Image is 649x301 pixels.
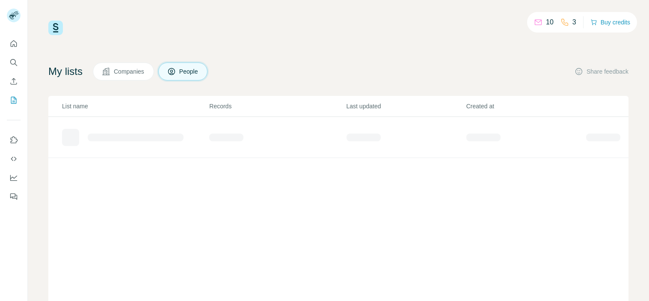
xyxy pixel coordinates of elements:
[7,36,21,51] button: Quick start
[590,16,630,28] button: Buy credits
[48,65,83,78] h4: My lists
[347,102,465,110] p: Last updated
[7,189,21,204] button: Feedback
[575,67,628,76] button: Share feedback
[7,74,21,89] button: Enrich CSV
[466,102,585,110] p: Created at
[62,102,208,110] p: List name
[572,17,576,27] p: 3
[179,67,199,76] span: People
[546,17,554,27] p: 10
[48,21,63,35] img: Surfe Logo
[114,67,145,76] span: Companies
[7,92,21,108] button: My lists
[7,170,21,185] button: Dashboard
[7,151,21,167] button: Use Surfe API
[7,132,21,148] button: Use Surfe on LinkedIn
[7,55,21,70] button: Search
[209,102,345,110] p: Records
